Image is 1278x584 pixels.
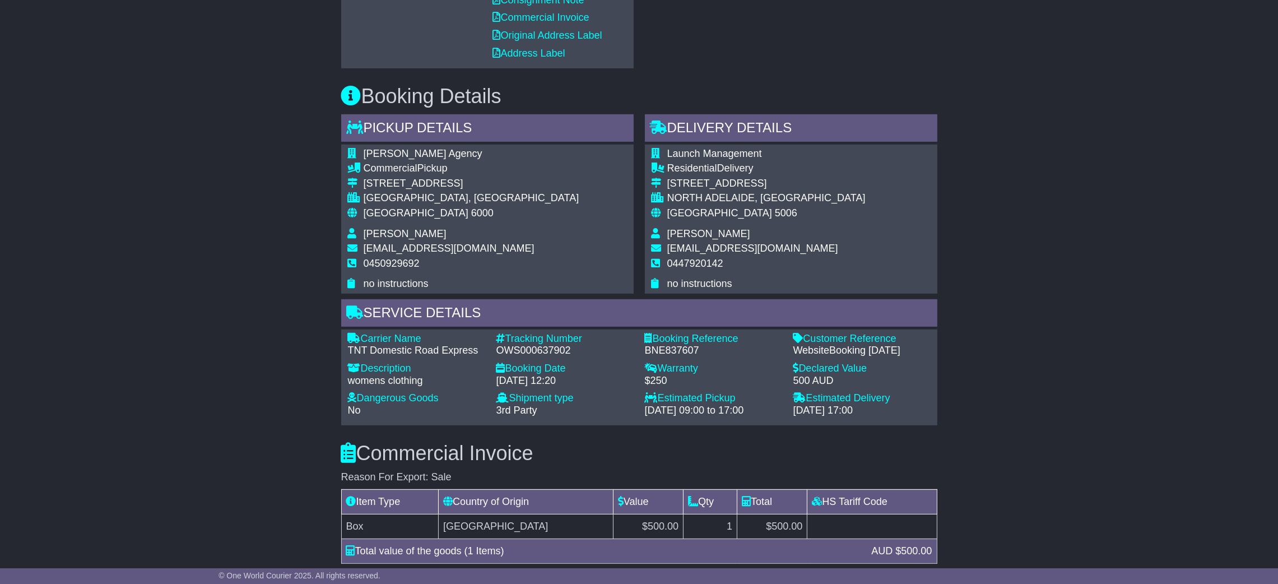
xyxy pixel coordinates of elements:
[793,405,931,417] div: [DATE] 17:00
[496,405,537,416] span: 3rd Party
[737,489,807,514] td: Total
[667,228,750,239] span: [PERSON_NAME]
[341,514,439,539] td: Box
[439,514,614,539] td: [GEOGRAPHIC_DATA]
[364,278,429,289] span: no instructions
[496,392,634,405] div: Shipment type
[645,333,782,345] div: Booking Reference
[493,12,589,23] a: Commercial Invoice
[645,345,782,357] div: BNE837607
[496,345,634,357] div: OWS000637902
[737,514,807,539] td: $500.00
[364,258,420,269] span: 0450929692
[364,243,535,254] span: [EMAIL_ADDRESS][DOMAIN_NAME]
[364,207,468,219] span: [GEOGRAPHIC_DATA]
[667,178,866,190] div: [STREET_ADDRESS]
[341,114,634,145] div: Pickup Details
[341,442,937,465] h3: Commercial Invoice
[645,363,782,375] div: Warranty
[684,514,737,539] td: 1
[493,48,565,59] a: Address Label
[496,375,634,387] div: [DATE] 12:20
[341,471,937,484] div: Reason For Export: Sale
[341,85,937,108] h3: Booking Details
[645,405,782,417] div: [DATE] 09:00 to 17:00
[667,258,723,269] span: 0447920142
[667,243,838,254] span: [EMAIL_ADDRESS][DOMAIN_NAME]
[793,392,931,405] div: Estimated Delivery
[775,207,797,219] span: 5006
[667,278,732,289] span: no instructions
[219,571,380,580] span: © One World Courier 2025. All rights reserved.
[496,363,634,375] div: Booking Date
[496,333,634,345] div: Tracking Number
[793,333,931,345] div: Customer Reference
[667,148,762,159] span: Launch Management
[348,392,485,405] div: Dangerous Goods
[364,148,482,159] span: [PERSON_NAME] Agency
[471,207,494,219] span: 6000
[341,544,866,559] div: Total value of the goods (1 Items)
[645,375,782,387] div: $250
[793,375,931,387] div: 500 AUD
[341,489,439,514] td: Item Type
[348,345,485,357] div: TNT Domestic Road Express
[364,192,579,205] div: [GEOGRAPHIC_DATA], [GEOGRAPHIC_DATA]
[613,514,683,539] td: $500.00
[613,489,683,514] td: Value
[364,163,417,174] span: Commercial
[493,30,602,41] a: Original Address Label
[667,163,866,175] div: Delivery
[439,489,614,514] td: Country of Origin
[364,228,447,239] span: [PERSON_NAME]
[667,192,866,205] div: NORTH ADELAIDE, [GEOGRAPHIC_DATA]
[364,178,579,190] div: [STREET_ADDRESS]
[348,333,485,345] div: Carrier Name
[341,299,937,330] div: Service Details
[645,114,937,145] div: Delivery Details
[684,489,737,514] td: Qty
[348,405,361,416] span: No
[793,345,931,357] div: WebsiteBooking [DATE]
[645,392,782,405] div: Estimated Pickup
[866,544,937,559] div: AUD $500.00
[793,363,931,375] div: Declared Value
[348,363,485,375] div: Description
[807,489,937,514] td: HS Tariff Code
[667,207,772,219] span: [GEOGRAPHIC_DATA]
[348,375,485,387] div: womens clothing
[667,163,717,174] span: Residential
[364,163,579,175] div: Pickup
